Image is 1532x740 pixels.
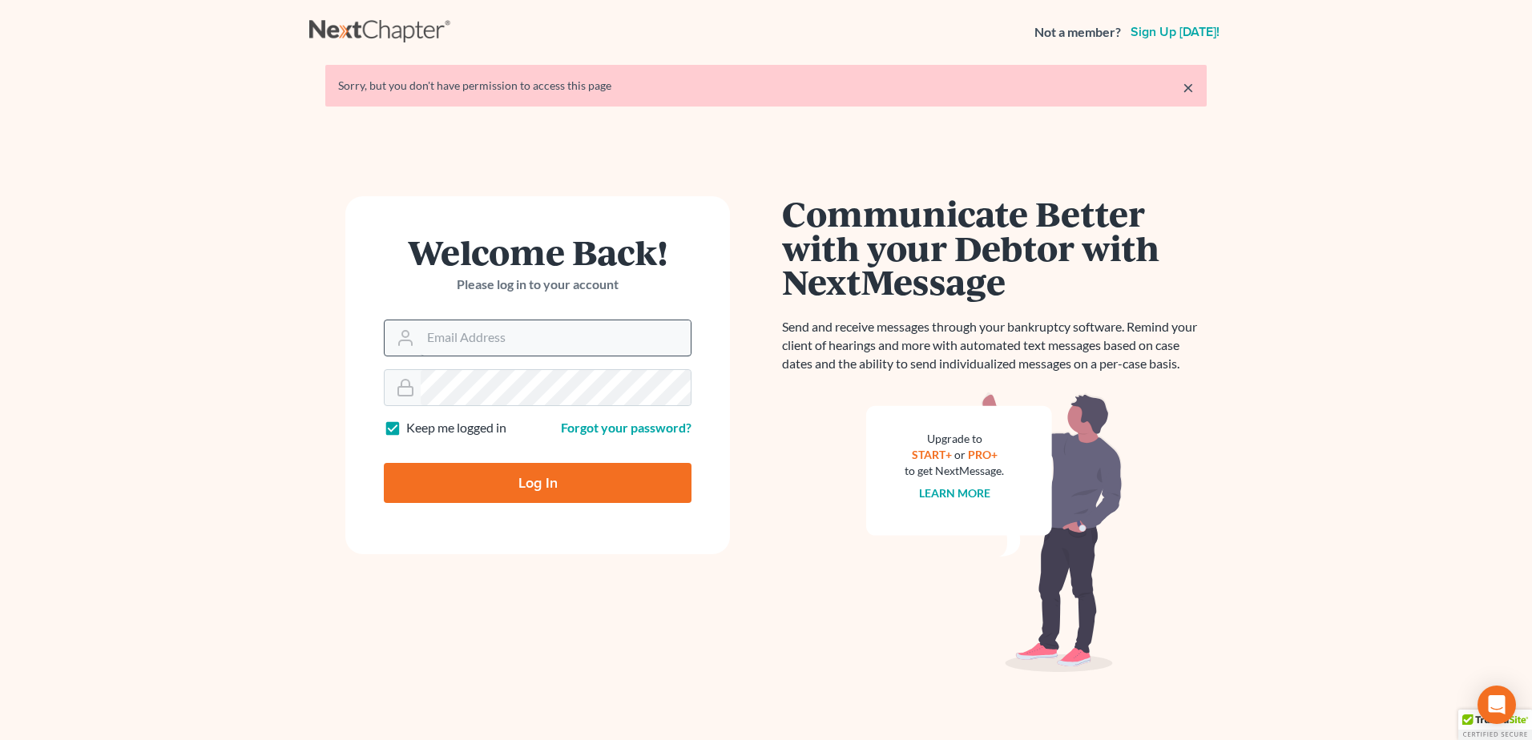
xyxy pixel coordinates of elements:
a: × [1183,78,1194,97]
a: START+ [912,448,952,461]
strong: Not a member? [1034,23,1121,42]
div: Sorry, but you don't have permission to access this page [338,78,1194,94]
div: to get NextMessage. [905,463,1004,479]
label: Keep me logged in [406,419,506,437]
div: Upgrade to [905,431,1004,447]
a: Learn more [919,486,990,500]
input: Log In [384,463,691,503]
h1: Communicate Better with your Debtor with NextMessage [782,196,1207,299]
div: TrustedSite Certified [1458,710,1532,740]
a: PRO+ [968,448,998,461]
h1: Welcome Back! [384,235,691,269]
p: Please log in to your account [384,275,691,294]
input: Email Address [421,320,691,356]
div: Open Intercom Messenger [1478,686,1516,724]
span: or [954,448,966,461]
img: nextmessage_bg-59042aed3d76b12b5cd301f8e5b87938c9018125f34e5fa2b7a6b67550977c72.svg [866,392,1123,673]
a: Forgot your password? [561,420,691,435]
a: Sign up [DATE]! [1127,26,1223,38]
p: Send and receive messages through your bankruptcy software. Remind your client of hearings and mo... [782,318,1207,373]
